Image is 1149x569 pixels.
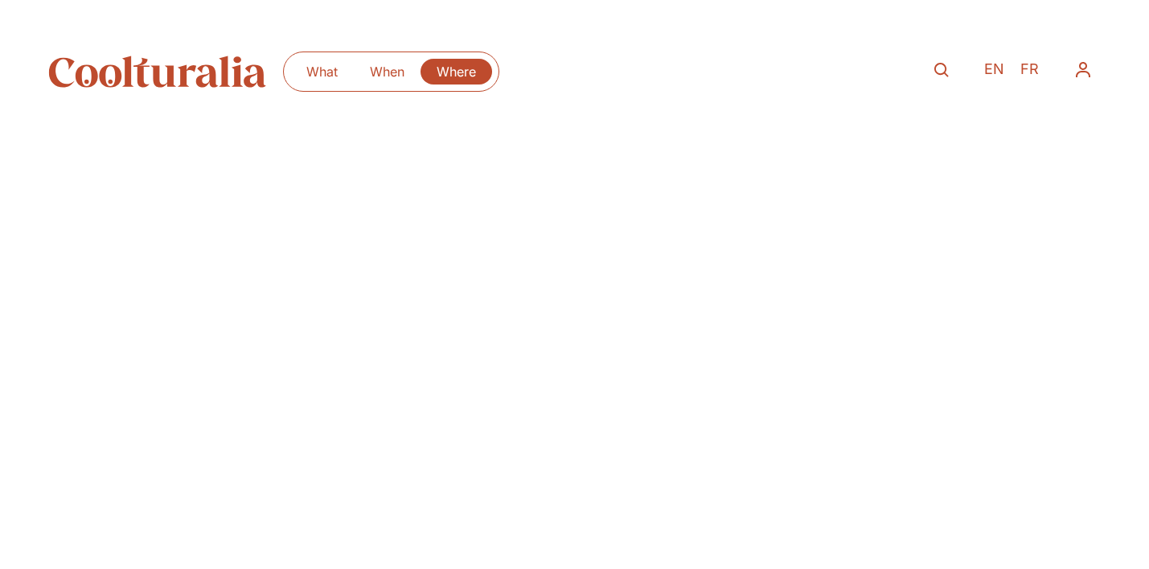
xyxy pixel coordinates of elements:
[1065,52,1102,89] button: Menu Toggle
[1012,58,1047,81] a: FR
[1065,52,1102,89] nav: Menu
[984,61,1004,78] span: EN
[290,59,354,85] a: What
[290,59,492,85] nav: Menu
[1020,61,1039,78] span: FR
[421,59,492,85] a: Where
[976,58,1012,81] a: EN
[354,59,421,85] a: When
